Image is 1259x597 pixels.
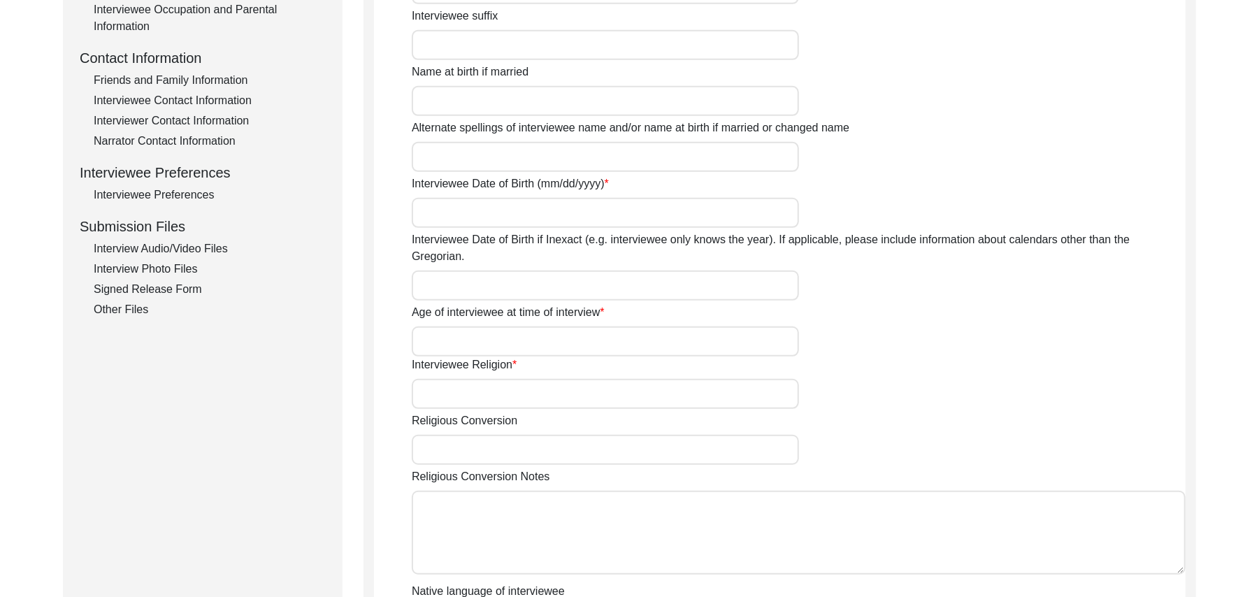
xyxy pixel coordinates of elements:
label: Age of interviewee at time of interview [412,304,605,321]
label: Name at birth if married [412,64,528,80]
div: Interview Photo Files [94,261,326,278]
div: Interviewee Contact Information [94,92,326,109]
label: Interviewee Date of Birth if Inexact (e.g. interviewee only knows the year). If applicable, pleas... [412,231,1186,265]
div: Interviewee Preferences [80,162,326,183]
label: Alternate spellings of interviewee name and/or name at birth if married or changed name [412,120,849,136]
label: Interviewee Date of Birth (mm/dd/yyyy) [412,175,609,192]
div: Other Files [94,301,326,318]
div: Signed Release Form [94,281,326,298]
label: Religious Conversion [412,412,517,429]
div: Contact Information [80,48,326,69]
div: Interviewee Preferences [94,187,326,203]
div: Submission Files [80,216,326,237]
div: Friends and Family Information [94,72,326,89]
label: Interviewee Religion [412,357,517,373]
div: Narrator Contact Information [94,133,326,150]
div: Interviewer Contact Information [94,113,326,129]
label: Religious Conversion Notes [412,468,549,485]
div: Interview Audio/Video Files [94,240,326,257]
label: Interviewee suffix [412,8,498,24]
div: Interviewee Occupation and Parental Information [94,1,326,35]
